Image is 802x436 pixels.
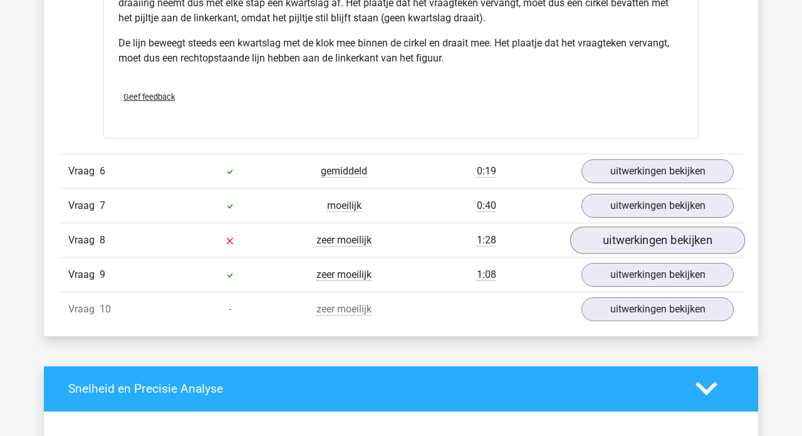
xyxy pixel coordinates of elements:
[100,303,111,315] span: 10
[123,92,175,102] span: Geef feedback
[100,165,105,177] span: 6
[68,164,100,179] span: Vraag
[581,297,734,321] a: uitwerkingen bekijken
[100,234,105,246] span: 8
[68,198,100,213] span: Vraag
[570,226,745,254] a: uitwerkingen bekijken
[118,36,684,66] p: De lijn beweegt steeds een kwartslag met de klok mee binnen de cirkel en draait mee. Het plaatje ...
[581,159,734,183] a: uitwerkingen bekijken
[100,199,105,211] span: 7
[68,267,100,282] span: Vraag
[581,194,734,218] a: uitwerkingen bekijken
[68,381,677,396] h4: Snelheid en Precisie Analyse
[316,269,372,281] span: zeer moeilijk
[316,234,372,247] span: zeer moeilijk
[477,269,496,281] span: 1:08
[477,199,496,212] span: 0:40
[316,303,372,316] span: zeer moeilijk
[581,263,734,287] a: uitwerkingen bekijken
[321,165,367,178] span: gemiddeld
[100,269,105,280] span: 9
[68,302,100,317] span: Vraag
[327,199,362,212] span: moeilijk
[477,165,496,178] span: 0:19
[477,234,496,247] span: 1:28
[173,302,287,317] div: -
[68,233,100,248] span: Vraag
